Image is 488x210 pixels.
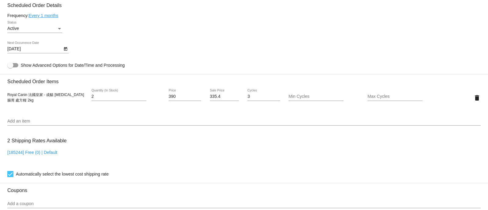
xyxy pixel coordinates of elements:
mat-select: Status [7,26,62,31]
div: Frequency: [7,13,481,18]
input: Cycles [247,94,280,99]
span: Show Advanced Options for Date/Time and Processing [21,62,125,68]
input: Next Occurrence Date [7,47,62,52]
h3: Coupons [7,183,481,193]
mat-icon: delete [473,94,481,101]
a: Every 1 months [29,13,58,18]
span: Active [7,26,19,31]
a: [185244] Free (0) | Default [7,150,57,155]
h3: Scheduled Order Items [7,74,481,84]
input: Add an item [7,119,481,124]
button: Open calendar [62,45,69,52]
input: Max Cycles [368,94,422,99]
h3: 2 Shipping Rates Available [7,134,66,147]
span: Royal Canin 法國皇家 - 成貓 [MEDICAL_DATA] 腸胃 處方糧 2kg [7,93,84,102]
input: Add a coupon [7,201,481,206]
input: Price [169,94,201,99]
input: Min Cycles [289,94,343,99]
input: Sale Price [210,94,239,99]
span: Automatically select the lowest cost shipping rate [16,170,109,178]
input: Quantity (In Stock) [91,94,146,99]
h3: Scheduled Order Details [7,2,481,8]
